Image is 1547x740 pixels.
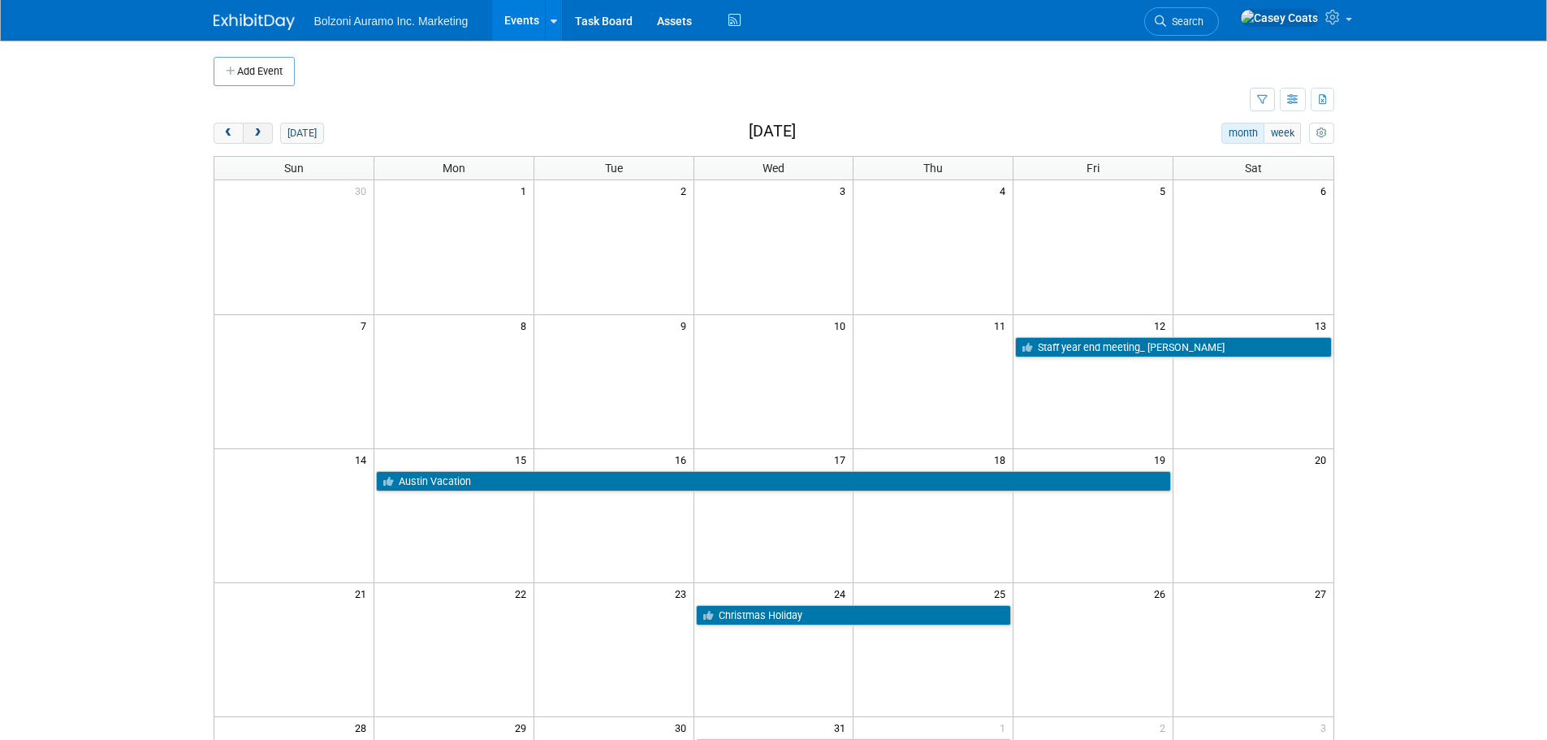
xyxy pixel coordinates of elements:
span: Fri [1087,162,1100,175]
span: 12 [1152,315,1173,335]
span: Search [1166,15,1203,28]
button: Add Event [214,57,295,86]
button: week [1264,123,1301,144]
i: Personalize Calendar [1316,128,1327,139]
span: 14 [353,449,374,470]
span: 26 [1152,583,1173,604]
span: 3 [838,180,853,201]
span: 9 [679,315,694,335]
span: 10 [832,315,853,335]
a: Search [1144,7,1219,36]
span: 3 [1319,717,1333,738]
span: 25 [992,583,1013,604]
a: Christmas Holiday [696,605,1012,626]
h2: [DATE] [749,123,796,141]
button: next [243,123,273,144]
img: ExhibitDay [214,14,295,30]
span: Tue [605,162,623,175]
span: Sat [1245,162,1262,175]
a: Staff year end meeting_ [PERSON_NAME] [1015,337,1331,358]
span: 30 [353,180,374,201]
span: 6 [1319,180,1333,201]
img: Casey Coats [1240,9,1319,27]
button: prev [214,123,244,144]
span: 23 [673,583,694,604]
a: Austin Vacation [376,471,1171,492]
span: 20 [1313,449,1333,470]
span: 29 [513,717,534,738]
span: 13 [1313,315,1333,335]
button: myCustomButton [1309,123,1333,144]
span: Bolzoni Auramo Inc. Marketing [314,15,469,28]
span: 15 [513,449,534,470]
span: 16 [673,449,694,470]
span: 27 [1313,583,1333,604]
span: 22 [513,583,534,604]
span: 2 [679,180,694,201]
span: 1 [519,180,534,201]
span: Wed [763,162,784,175]
span: 7 [359,315,374,335]
span: Sun [284,162,304,175]
span: 2 [1158,717,1173,738]
span: 17 [832,449,853,470]
span: 8 [519,315,534,335]
span: 21 [353,583,374,604]
span: 1 [998,717,1013,738]
button: [DATE] [280,123,323,144]
span: 11 [992,315,1013,335]
span: Mon [443,162,465,175]
span: 5 [1158,180,1173,201]
span: 28 [353,717,374,738]
span: 30 [673,717,694,738]
span: 4 [998,180,1013,201]
span: 24 [832,583,853,604]
span: 31 [832,717,853,738]
span: 19 [1152,449,1173,470]
span: 18 [992,449,1013,470]
span: Thu [923,162,943,175]
button: month [1221,123,1264,144]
